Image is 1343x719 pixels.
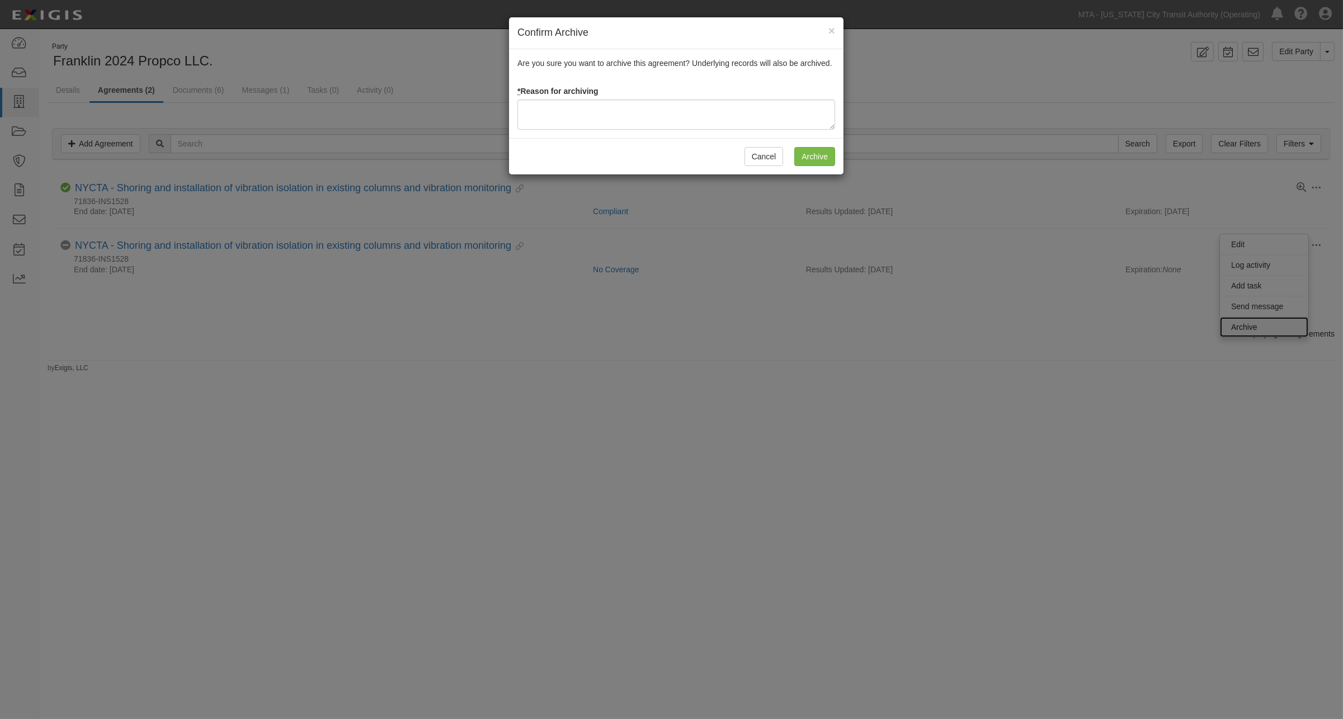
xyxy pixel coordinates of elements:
input: Archive [794,147,835,166]
button: Close [828,25,835,36]
div: Are you sure you want to archive this agreement? Underlying records will also be archived. [509,49,844,138]
label: Reason for archiving [517,86,599,97]
abbr: required [517,87,520,96]
span: × [828,24,835,37]
button: Cancel [744,147,784,166]
h4: Confirm Archive [517,26,835,40]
